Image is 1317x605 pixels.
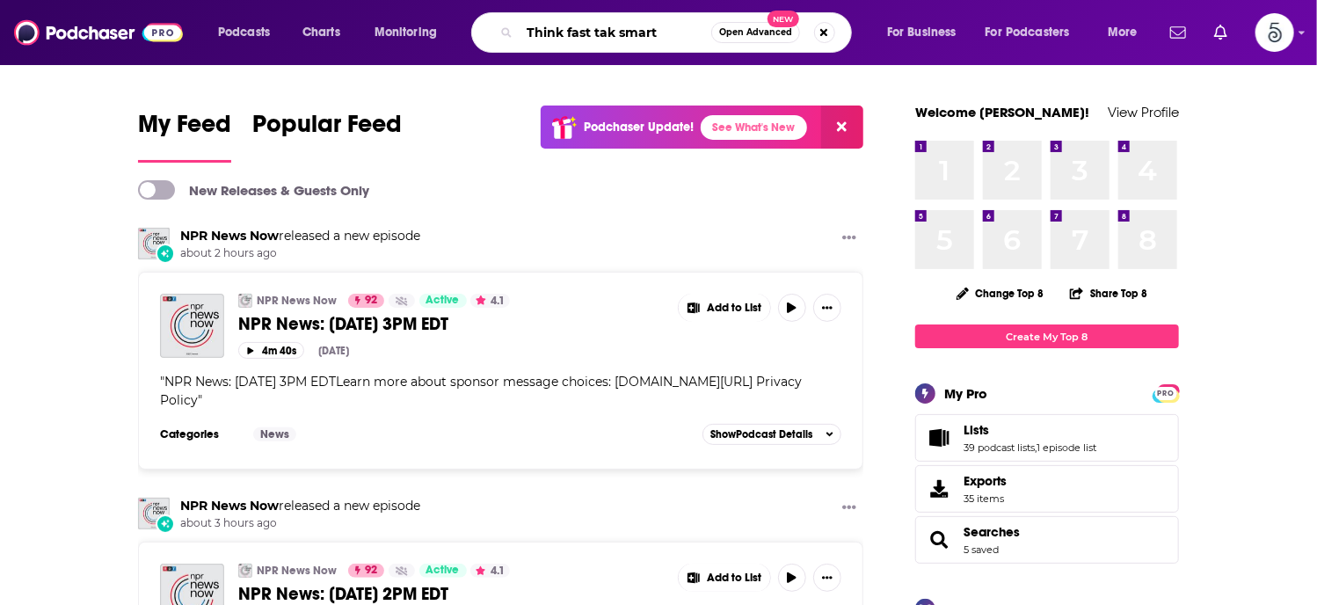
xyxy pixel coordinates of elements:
[707,572,761,585] span: Add to List
[257,564,337,578] a: NPR News Now
[426,562,460,579] span: Active
[426,292,460,310] span: Active
[470,294,510,308] button: 4.1
[1163,18,1193,47] a: Show notifications dropdown
[180,498,420,514] h3: released a new episode
[160,294,224,358] img: NPR News: 10-13-2025 3PM EDT
[291,18,351,47] a: Charts
[1037,441,1096,454] a: 1 episode list
[238,583,666,605] a: NPR News: [DATE] 2PM EDT
[702,424,841,445] button: ShowPodcast Details
[835,228,863,250] button: Show More Button
[362,18,460,47] button: open menu
[719,28,792,37] span: Open Advanced
[711,22,800,43] button: Open AdvancedNew
[1155,386,1176,399] a: PRO
[1095,18,1160,47] button: open menu
[915,465,1179,513] a: Exports
[160,374,802,408] span: " "
[1155,387,1176,400] span: PRO
[238,583,448,605] span: NPR News: [DATE] 2PM EDT
[1108,20,1138,45] span: More
[964,473,1007,489] span: Exports
[238,342,304,359] button: 4m 40s
[520,18,711,47] input: Search podcasts, credits, & more...
[252,109,402,163] a: Popular Feed
[974,18,1095,47] button: open menu
[921,426,957,450] a: Lists
[813,564,841,592] button: Show More Button
[768,11,799,27] span: New
[238,313,666,335] a: NPR News: [DATE] 3PM EDT
[180,228,420,244] h3: released a new episode
[138,228,170,259] img: NPR News Now
[160,374,802,408] span: NPR News: [DATE] 3PM EDTLearn more about sponsor message choices: [DOMAIN_NAME][URL] Privacy Policy
[710,428,812,441] span: Show Podcast Details
[160,427,239,441] h3: Categories
[946,282,1055,304] button: Change Top 8
[156,244,175,263] div: New Episode
[915,324,1179,348] a: Create My Top 8
[348,294,384,308] a: 92
[138,109,231,149] span: My Feed
[238,313,448,335] span: NPR News: [DATE] 3PM EDT
[488,12,869,53] div: Search podcasts, credits, & more...
[419,294,467,308] a: Active
[1035,441,1037,454] span: ,
[964,543,999,556] a: 5 saved
[206,18,293,47] button: open menu
[156,514,175,534] div: New Episode
[470,564,510,578] button: 4.1
[419,564,467,578] a: Active
[584,120,694,135] p: Podchaser Update!
[1207,18,1234,47] a: Show notifications dropdown
[1255,13,1294,52] button: Show profile menu
[964,524,1020,540] a: Searches
[707,302,761,315] span: Add to List
[348,564,384,578] a: 92
[365,562,377,579] span: 92
[138,498,170,529] img: NPR News Now
[253,427,296,441] a: News
[218,20,270,45] span: Podcasts
[887,20,957,45] span: For Business
[14,16,183,49] img: Podchaser - Follow, Share and Rate Podcasts
[180,516,420,531] span: about 3 hours ago
[302,20,340,45] span: Charts
[915,414,1179,462] span: Lists
[138,180,369,200] a: New Releases & Guests Only
[180,498,279,514] a: NPR News Now
[921,477,957,501] span: Exports
[915,516,1179,564] span: Searches
[964,422,989,438] span: Lists
[365,292,377,310] span: 92
[375,20,437,45] span: Monitoring
[252,109,402,149] span: Popular Feed
[679,294,770,322] button: Show More Button
[813,294,841,322] button: Show More Button
[1108,104,1179,120] a: View Profile
[238,564,252,578] img: NPR News Now
[1069,276,1148,310] button: Share Top 8
[238,294,252,308] img: NPR News Now
[257,294,337,308] a: NPR News Now
[318,345,349,357] div: [DATE]
[679,564,770,592] button: Show More Button
[1255,13,1294,52] img: User Profile
[701,115,807,140] a: See What's New
[835,498,863,520] button: Show More Button
[915,104,1089,120] a: Welcome [PERSON_NAME]!
[180,228,279,244] a: NPR News Now
[964,441,1035,454] a: 39 podcast lists
[875,18,979,47] button: open menu
[921,528,957,552] a: Searches
[138,109,231,163] a: My Feed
